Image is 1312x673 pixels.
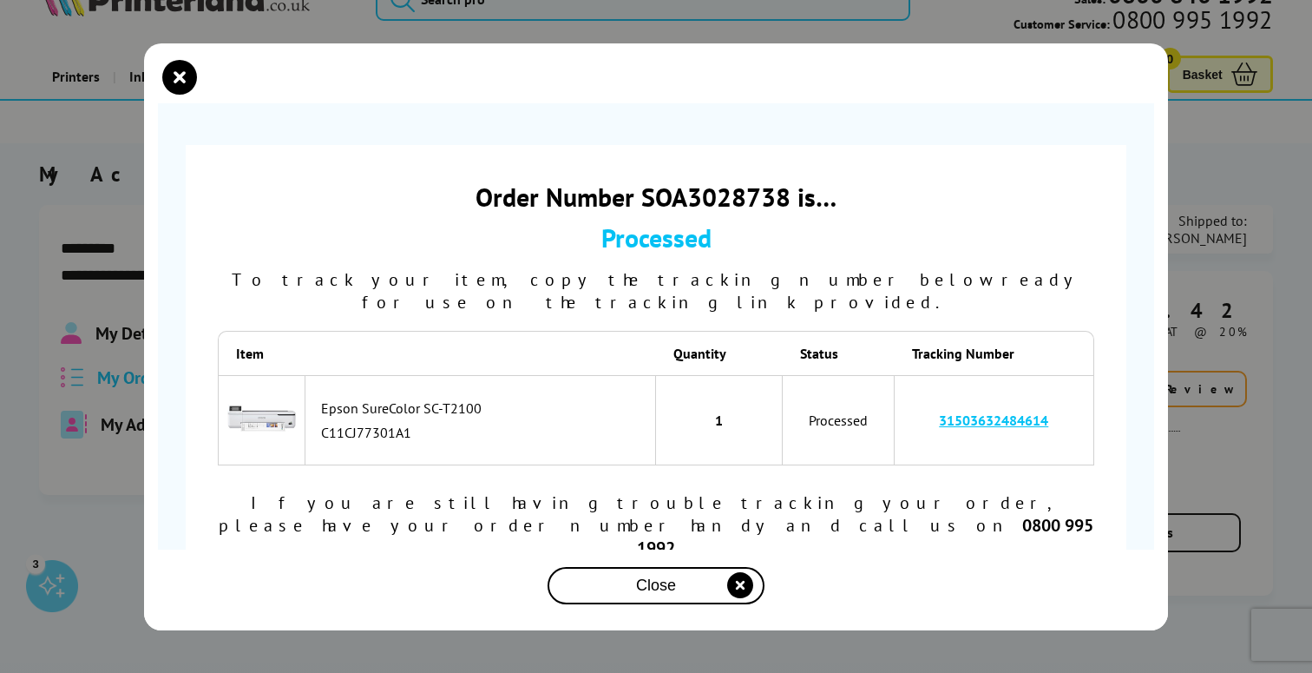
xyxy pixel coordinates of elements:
th: Tracking Number [895,331,1094,375]
img: Epson SureColor SC-T2100 [227,385,296,453]
th: Quantity [656,331,783,375]
b: 0800 995 1992 [637,514,1093,559]
th: Item [218,331,305,375]
div: Order Number SOA3028738 is… [218,180,1094,214]
div: If you are still having trouble tracking your order, please have your order number handy and call... [218,492,1094,559]
div: Epson SureColor SC-T2100 [321,399,646,417]
th: Status [783,331,895,375]
span: Close [636,577,676,595]
a: 31503632484614 [939,412,1048,429]
div: Processed [218,221,1094,254]
span: To track your item, copy the tracking number below ready for use on the tracking link provided. [232,268,1081,313]
td: Processed [783,375,895,466]
td: 1 [656,375,783,466]
button: close modal [548,567,764,604]
div: C11CJ77301A1 [321,424,646,441]
button: close modal [167,64,193,90]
